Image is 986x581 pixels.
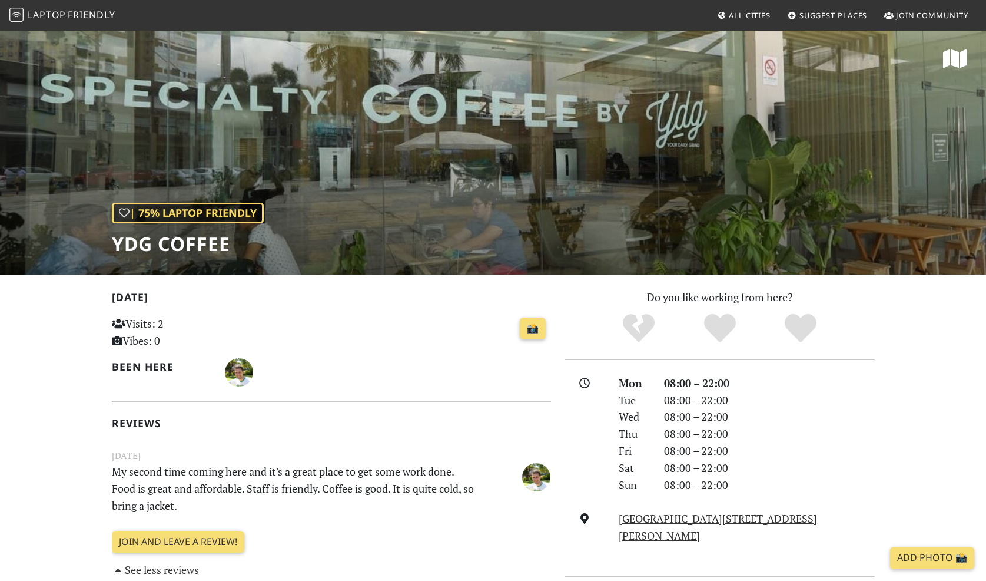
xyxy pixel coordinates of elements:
a: 📸 [520,318,546,340]
span: Friendly [68,8,115,21]
span: Laptop [28,8,66,21]
p: Visits: 2 Vibes: 0 [112,315,249,349]
h2: Reviews [112,417,551,430]
h1: YDG Coffee [112,233,264,255]
a: All Cities [712,5,775,26]
div: Tue [612,392,656,409]
div: Fri [612,443,656,460]
a: LaptopFriendly LaptopFriendly [9,5,115,26]
div: Sat [612,460,656,477]
img: 4135-andre.jpg [522,463,550,491]
div: Wed [612,408,656,425]
div: 08:00 – 22:00 [657,425,882,443]
div: 08:00 – 22:00 [657,392,882,409]
img: 4135-andre.jpg [225,358,253,387]
a: See less reviews [112,563,200,577]
div: | 75% Laptop Friendly [112,203,264,223]
div: 08:00 – 22:00 [657,460,882,477]
div: No [598,312,679,345]
div: 08:00 – 22:00 [657,408,882,425]
span: Andre Rubin [522,468,550,483]
a: Join and leave a review! [112,531,244,553]
img: LaptopFriendly [9,8,24,22]
div: 08:00 – 22:00 [657,477,882,494]
small: [DATE] [105,448,558,463]
div: 08:00 – 22:00 [657,375,882,392]
a: [GEOGRAPHIC_DATA][STREET_ADDRESS][PERSON_NAME] [619,511,817,543]
div: Yes [679,312,761,345]
a: Add Photo 📸 [890,547,974,569]
h2: [DATE] [112,291,551,308]
div: 08:00 – 22:00 [657,443,882,460]
div: Mon [612,375,656,392]
div: Thu [612,425,656,443]
p: Do you like working from here? [565,289,875,306]
a: Suggest Places [783,5,872,26]
p: My second time coming here and it's a great place to get some work done. Food is great and afford... [105,463,483,514]
div: Definitely! [760,312,841,345]
div: Sun [612,477,656,494]
span: All Cities [729,10,771,21]
span: Andre Rubin [225,364,253,378]
span: Suggest Places [799,10,868,21]
a: Join Community [879,5,973,26]
h2: Been here [112,361,211,373]
span: Join Community [896,10,968,21]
